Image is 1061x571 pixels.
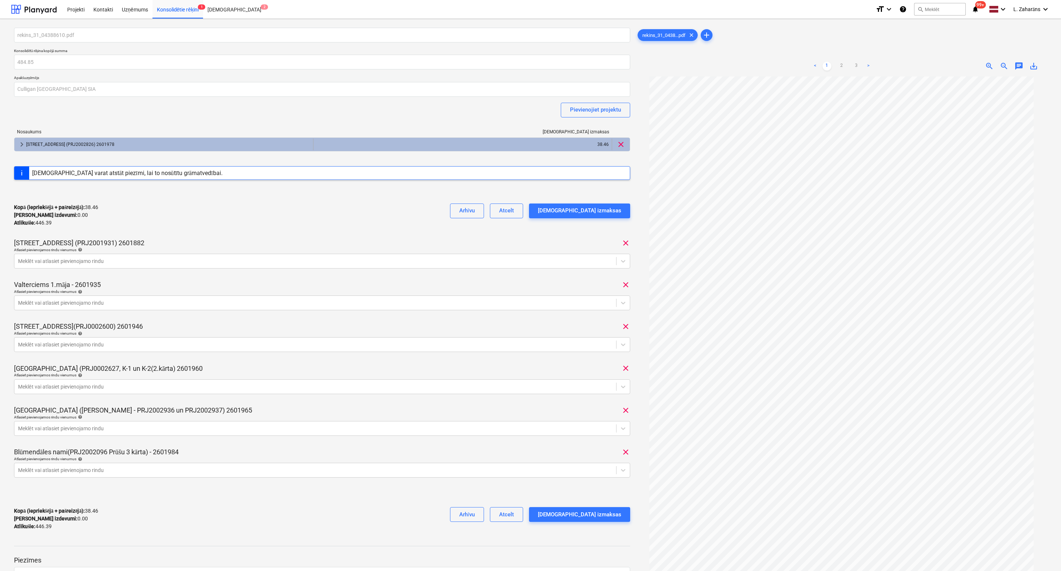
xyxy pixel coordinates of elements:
[14,523,35,529] strong: Atlikušie :
[26,139,310,150] div: [STREET_ADDRESS] (PRJ2002826) 2601978
[14,48,630,55] p: Konsolidētā rēķina kopējā summa
[529,204,630,218] button: [DEMOGRAPHIC_DATA] izmaksas
[76,290,82,294] span: help
[76,373,82,377] span: help
[538,510,621,519] div: [DEMOGRAPHIC_DATA] izmaksas
[999,5,1007,14] i: keyboard_arrow_down
[14,448,179,457] p: Blūmendāles nami(PRJ2002096 Prūšu 3 kārta) - 2601984
[14,289,630,294] div: Atlasiet pievienojamos rindu vienumus
[14,220,35,226] strong: Atlikušie :
[14,515,88,523] p: 0.00
[14,129,313,134] div: Nosaukums
[14,364,203,373] p: [GEOGRAPHIC_DATA] (PRJ0002627, K-1 un K-2(2.kārta) 2601960
[14,219,52,227] p: 446.39
[76,247,82,252] span: help
[538,206,621,215] div: [DEMOGRAPHIC_DATA] izmaksas
[316,139,609,150] div: 38.46
[1041,5,1050,14] i: keyboard_arrow_down
[450,507,484,522] button: Arhīvu
[490,507,523,522] button: Atcelt
[14,415,630,420] div: Atlasiet pievienojamos rindu vienumus
[561,103,630,117] button: Pievienojiet projektu
[14,55,630,69] input: Konsolidētā rēķina kopējā summa
[490,204,523,218] button: Atcelt
[17,140,26,149] span: keyboard_arrow_right
[14,507,98,515] p: 38.46
[313,129,613,134] div: [DEMOGRAPHIC_DATA] izmaksas
[450,204,484,218] button: Arhīvu
[1024,536,1061,571] iframe: Chat Widget
[638,29,698,41] div: rekins_31_0438...pdf
[917,6,923,12] span: search
[864,62,873,71] a: Next page
[975,1,986,8] span: 99+
[14,322,143,331] p: [STREET_ADDRESS](PRJ0002600) 2601946
[198,4,205,10] span: 1
[914,3,966,16] button: Meklēt
[621,239,630,247] span: clear
[459,510,475,519] div: Arhīvu
[985,62,994,71] span: zoom_in
[687,31,696,40] span: clear
[14,239,144,247] p: [STREET_ADDRESS] (PRJ2001931) 2601882
[837,62,846,71] a: Page 2
[14,28,630,42] input: Apvienotā rēķina nosaukums
[14,523,52,530] p: 446.39
[972,5,979,14] i: notifications
[899,5,907,14] i: Zināšanu pamats
[621,448,630,457] span: clear
[14,373,630,377] div: Atlasiet pievienojamos rindu vienumus
[14,82,630,97] input: Apakšuzņēmējs
[823,62,831,71] a: Page 1 is your current page
[617,140,625,149] span: clear
[570,105,621,114] div: Pievienojiet projektu
[852,62,861,71] a: Page 3
[76,331,82,336] span: help
[76,457,82,461] span: help
[14,212,78,218] strong: [PERSON_NAME] izdevumi :
[14,508,85,514] strong: Kopā (iepriekšējā + pašreizējā) :
[499,510,514,519] div: Atcelt
[811,62,820,71] a: Previous page
[14,204,85,210] strong: Kopā (iepriekšējā + pašreizējā) :
[32,170,223,177] div: [DEMOGRAPHIC_DATA] varat atstāt piezīmi, lai to nosūtītu grāmatvedībai.
[459,206,475,215] div: Arhīvu
[702,31,711,40] span: add
[14,457,630,461] div: Atlasiet pievienojamos rindu vienumus
[14,247,630,252] div: Atlasiet pievienojamos rindu vienumus
[1029,62,1038,71] span: save_alt
[76,415,82,419] span: help
[14,556,630,565] p: Piezīmes
[14,516,78,522] strong: [PERSON_NAME] izdevumi :
[14,75,630,82] p: Apakšuzņēmējs
[621,364,630,373] span: clear
[885,5,893,14] i: keyboard_arrow_down
[621,406,630,415] span: clear
[1013,6,1040,13] span: L. Zaharāns
[14,204,98,211] p: 38.46
[261,4,268,10] span: 2
[14,280,101,289] p: Valterciems 1.māja - 2601935
[14,331,630,336] div: Atlasiet pievienojamos rindu vienumus
[1014,62,1023,71] span: chat
[638,33,690,38] span: rekins_31_0438...pdf
[499,206,514,215] div: Atcelt
[621,280,630,289] span: clear
[876,5,885,14] i: format_size
[1000,62,1009,71] span: zoom_out
[14,406,252,415] p: [GEOGRAPHIC_DATA] ([PERSON_NAME] - PRJ2002936 un PRJ2002937) 2601965
[621,322,630,331] span: clear
[14,211,88,219] p: 0.00
[529,507,630,522] button: [DEMOGRAPHIC_DATA] izmaksas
